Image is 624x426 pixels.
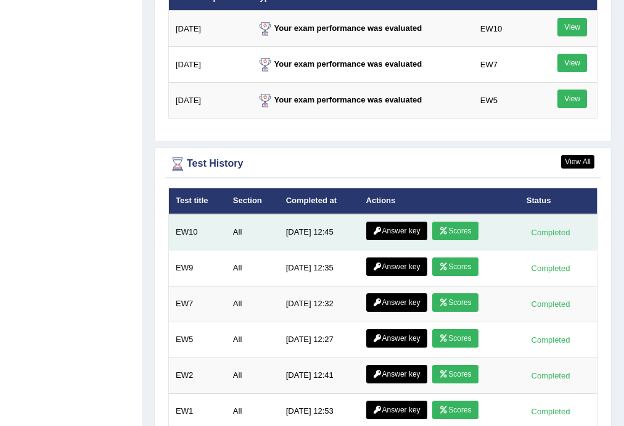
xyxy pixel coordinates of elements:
[366,401,427,419] a: Answer key
[279,286,359,322] td: [DATE] 12:32
[527,333,575,346] div: Completed
[169,250,226,286] td: EW9
[359,188,520,214] th: Actions
[169,47,249,83] td: [DATE]
[557,90,587,108] a: View
[432,365,478,383] a: Scores
[527,405,575,418] div: Completed
[168,155,597,173] div: Test History
[366,365,427,383] a: Answer key
[520,188,597,214] th: Status
[226,250,279,286] td: All
[226,286,279,322] td: All
[432,401,478,419] a: Scores
[432,222,478,240] a: Scores
[256,23,422,33] strong: Your exam performance was evaluated
[527,226,575,239] div: Completed
[474,10,523,47] td: EW10
[169,357,226,393] td: EW2
[169,188,226,214] th: Test title
[279,357,359,393] td: [DATE] 12:41
[256,95,422,104] strong: Your exam performance was evaluated
[366,222,427,240] a: Answer key
[279,214,359,251] td: [DATE] 12:45
[366,329,427,348] a: Answer key
[474,83,523,119] td: EW5
[432,293,478,312] a: Scores
[169,83,249,119] td: [DATE]
[432,329,478,348] a: Scores
[169,322,226,357] td: EW5
[169,286,226,322] td: EW7
[527,369,575,382] div: Completed
[527,298,575,311] div: Completed
[226,322,279,357] td: All
[527,262,575,275] div: Completed
[169,10,249,47] td: [DATE]
[366,257,427,276] a: Answer key
[226,188,279,214] th: Section
[366,293,427,312] a: Answer key
[279,188,359,214] th: Completed at
[432,257,478,276] a: Scores
[169,214,226,251] td: EW10
[279,322,359,357] td: [DATE] 12:27
[557,54,587,72] a: View
[226,214,279,251] td: All
[256,59,422,69] strong: Your exam performance was evaluated
[226,357,279,393] td: All
[557,18,587,36] a: View
[474,47,523,83] td: EW7
[561,155,594,169] a: View All
[279,250,359,286] td: [DATE] 12:35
